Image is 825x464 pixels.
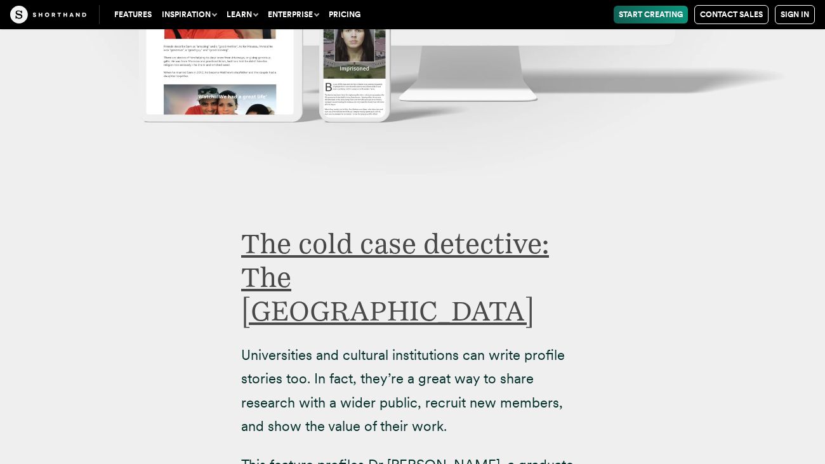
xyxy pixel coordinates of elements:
[10,6,86,23] img: The Craft
[324,6,366,23] a: Pricing
[241,227,549,328] a: The cold case detective: The [GEOGRAPHIC_DATA]
[775,5,815,24] a: Sign in
[614,6,688,23] a: Start Creating
[157,6,221,23] button: Inspiration
[241,343,584,439] p: Universities and cultural institutions can write profile stories too. In fact, they’re a great wa...
[694,5,769,24] a: Contact Sales
[263,6,324,23] button: Enterprise
[221,6,263,23] button: Learn
[109,6,157,23] a: Features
